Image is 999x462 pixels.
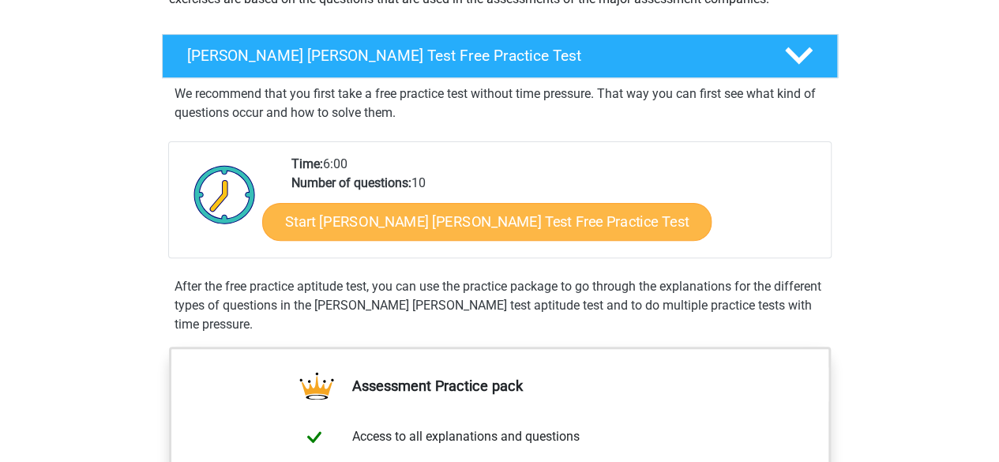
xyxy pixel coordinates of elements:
h4: [PERSON_NAME] [PERSON_NAME] Test Free Practice Test [187,47,759,65]
div: 6:00 10 [280,155,830,257]
div: After the free practice aptitude test, you can use the practice package to go through the explana... [168,277,832,334]
b: Number of questions: [291,175,411,190]
p: We recommend that you first take a free practice test without time pressure. That way you can fir... [175,85,825,122]
a: Start [PERSON_NAME] [PERSON_NAME] Test Free Practice Test [262,203,712,241]
img: Clock [185,155,265,234]
b: Time: [291,156,323,171]
a: [PERSON_NAME] [PERSON_NAME] Test Free Practice Test [156,34,844,78]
